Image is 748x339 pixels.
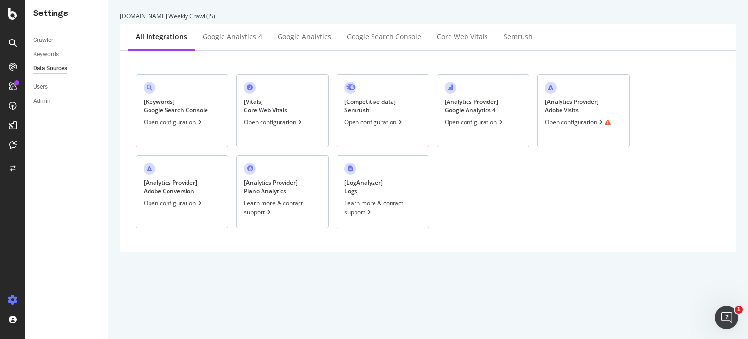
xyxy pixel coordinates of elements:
div: [ Analytics Provider ] Google Analytics 4 [445,98,498,114]
a: Users [33,82,101,92]
div: [ LogAnalyzer ] Logs [344,179,383,195]
div: Learn more & contact support [244,199,321,216]
a: Crawler [33,35,101,45]
div: [ Analytics Provider ] Adobe Conversion [144,179,197,195]
div: [ Keywords ] Google Search Console [144,98,208,114]
div: All integrations [136,32,187,41]
div: [ Competitive data ] Semrush [344,98,396,114]
a: Data Sources [33,63,101,74]
div: Crawler [33,35,53,45]
div: [DOMAIN_NAME] Weekly Crawl (JS) [120,12,736,20]
div: Admin [33,96,51,106]
div: Open configuration [144,199,204,207]
div: Google Analytics [278,32,331,41]
div: Google Analytics 4 [203,32,262,41]
div: Open configuration [545,118,611,126]
iframe: Intercom live chat [715,306,738,329]
span: 1 [735,306,743,314]
div: Open configuration [344,118,404,126]
div: Semrush [504,32,533,41]
a: Admin [33,96,101,106]
div: Users [33,82,48,92]
a: Keywords [33,49,101,60]
div: [ Analytics Provider ] Piano Analytics [244,179,298,195]
div: Google Search Console [347,32,421,41]
div: Keywords [33,49,59,60]
div: Open configuration [445,118,505,126]
div: [ Vitals ] Core Web Vitals [244,98,287,114]
div: Open configuration [244,118,304,126]
div: Settings [33,8,100,19]
div: Core Web Vitals [437,32,488,41]
div: Learn more & contact support [344,199,421,216]
div: Data Sources [33,63,67,74]
div: Open configuration [144,118,204,126]
div: [ Analytics Provider ] Adobe Visits [545,98,598,114]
